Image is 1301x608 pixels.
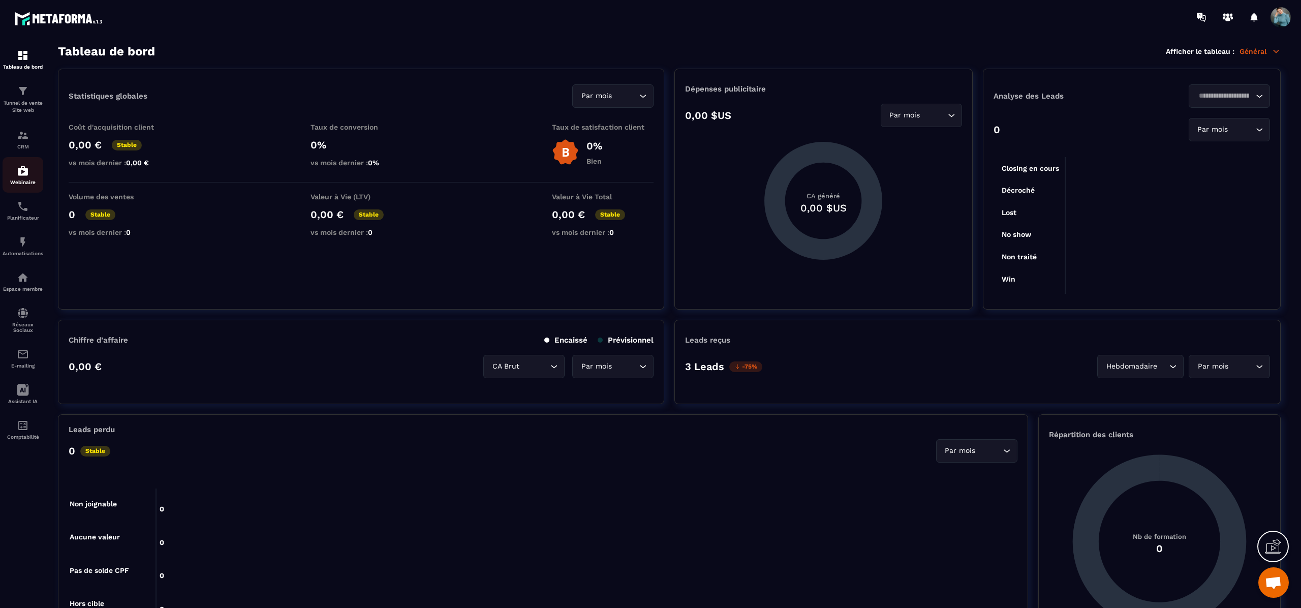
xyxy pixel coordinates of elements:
tspan: Win [1001,275,1015,283]
div: Search for option [483,355,565,378]
div: Search for option [1189,84,1270,108]
input: Search for option [978,445,1001,457]
span: 0 [126,228,131,236]
img: automations [17,271,29,284]
p: Bien [586,157,602,165]
p: Réseaux Sociaux [3,322,43,333]
input: Search for option [922,110,945,121]
p: Statistiques globales [69,92,147,101]
p: Stable [354,209,384,220]
p: Chiffre d’affaire [69,336,128,345]
p: Stable [112,140,142,150]
img: b-badge-o.b3b20ee6.svg [552,139,579,166]
span: 0,00 € [126,159,149,167]
h3: Tableau de bord [58,44,155,58]
img: accountant [17,419,29,432]
p: Encaissé [544,336,587,345]
p: Leads perdu [69,425,115,434]
p: 3 Leads [685,360,724,373]
a: formationformationTableau de bord [3,42,43,77]
p: vs mois dernier : [311,228,412,236]
p: 0,00 € [69,139,102,151]
p: Afficher le tableau : [1166,47,1234,55]
span: CA Brut [490,361,521,372]
tspan: Non joignable [70,500,117,508]
p: Assistant IA [3,399,43,404]
a: formationformationTunnel de vente Site web [3,77,43,121]
p: Valeur à Vie (LTV) [311,193,412,201]
div: Search for option [572,355,654,378]
p: 0,00 $US [685,109,731,121]
input: Search for option [1230,361,1253,372]
p: Espace membre [3,286,43,292]
p: Prévisionnel [598,336,654,345]
img: logo [14,9,106,28]
span: Par mois [887,110,922,121]
tspan: Non traité [1001,253,1036,261]
p: CRM [3,144,43,149]
p: Général [1240,47,1281,56]
img: scheduler [17,200,29,212]
p: -75% [729,361,762,372]
a: automationsautomationsWebinaire [3,157,43,193]
img: formation [17,49,29,62]
p: Stable [80,446,110,457]
a: formationformationCRM [3,121,43,157]
input: Search for option [614,361,637,372]
tspan: Lost [1001,208,1016,217]
tspan: Aucune valeur [70,533,120,541]
span: Par mois [1195,361,1230,372]
span: Par mois [579,90,614,102]
p: Coût d'acquisition client [69,123,170,131]
div: Search for option [936,439,1017,463]
a: schedulerschedulerPlanificateur [3,193,43,228]
p: 0,00 € [552,208,585,221]
p: Répartition des clients [1049,430,1270,439]
a: emailemailE-mailing [3,341,43,376]
img: automations [17,165,29,177]
span: 0 [368,228,373,236]
span: Par mois [1195,124,1230,135]
div: Search for option [1189,355,1270,378]
p: vs mois dernier : [69,159,170,167]
a: automationsautomationsAutomatisations [3,228,43,264]
tspan: Closing en cours [1001,164,1059,173]
div: Search for option [881,104,962,127]
p: vs mois dernier : [69,228,170,236]
img: formation [17,129,29,141]
a: social-networksocial-networkRéseaux Sociaux [3,299,43,341]
div: Ouvrir le chat [1258,567,1289,598]
span: Par mois [943,445,978,457]
p: Taux de conversion [311,123,412,131]
span: 0 [609,228,614,236]
p: Analyse des Leads [994,92,1132,101]
p: 0 [994,124,1000,136]
p: 0,00 € [69,360,102,373]
p: 0 [69,208,75,221]
a: automationsautomationsEspace membre [3,264,43,299]
div: Search for option [572,84,654,108]
img: automations [17,236,29,248]
tspan: Hors cible [70,599,104,607]
p: 0% [586,140,602,152]
p: Leads reçus [685,336,730,345]
p: Taux de satisfaction client [552,123,654,131]
span: Par mois [579,361,614,372]
a: accountantaccountantComptabilité [3,412,43,447]
p: Stable [85,209,115,220]
p: Volume des ventes [69,193,170,201]
div: Search for option [1189,118,1270,141]
div: Search for option [1097,355,1184,378]
span: Hebdomadaire [1104,361,1159,372]
p: Comptabilité [3,434,43,440]
input: Search for option [614,90,637,102]
p: 0,00 € [311,208,344,221]
p: 0% [311,139,412,151]
input: Search for option [521,361,548,372]
p: Automatisations [3,251,43,256]
p: Tableau de bord [3,64,43,70]
tspan: Décroché [1001,186,1034,194]
p: vs mois dernier : [311,159,412,167]
a: Assistant IA [3,376,43,412]
p: vs mois dernier : [552,228,654,236]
